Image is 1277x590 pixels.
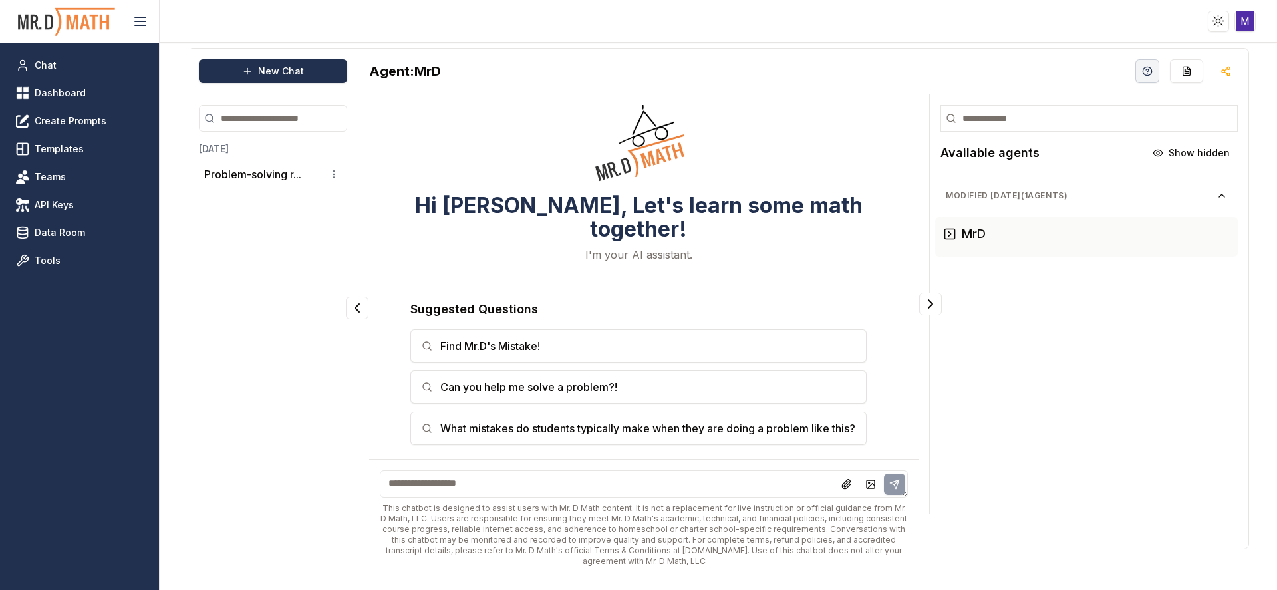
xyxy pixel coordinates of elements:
[35,114,106,128] span: Create Prompts
[11,53,148,77] a: Chat
[369,194,908,241] h3: Hi [PERSON_NAME], Let's learn some math together!
[11,137,148,161] a: Templates
[35,170,66,184] span: Teams
[410,370,867,404] button: Can you help me solve a problem?!
[199,59,347,83] button: New Chat
[369,62,441,80] h2: MrD
[410,300,867,319] h3: Suggested Questions
[919,293,942,315] button: Collapse panel
[204,166,301,182] button: Problem-solving r...
[11,165,148,189] a: Teams
[35,59,57,72] span: Chat
[1170,59,1203,83] button: Fill Questions
[346,297,368,319] button: Collapse panel
[410,329,867,363] button: Find Mr.D's Mistake!
[35,198,74,212] span: API Keys
[935,185,1238,206] button: Modified [DATE](1agents)
[1236,11,1255,31] img: ACg8ocI3K3aSuzFEhhGVEpmOL6RR35L8WCnUE51r3YfROrWe52VSEg=s96-c
[11,193,148,217] a: API Keys
[11,221,148,245] a: Data Room
[199,142,347,156] h3: [DATE]
[940,144,1040,162] h2: Available agents
[380,503,908,567] div: This chatbot is designed to assist users with Mr. D Math content. It is not a replacement for liv...
[946,190,1216,201] span: Modified [DATE] ( 1 agents)
[585,247,692,263] p: I'm your AI assistant.
[410,412,867,445] button: What mistakes do students typically make when they are doing a problem like this?
[11,81,148,105] a: Dashboard
[35,254,61,267] span: Tools
[962,225,986,243] h3: MrD
[11,249,148,273] a: Tools
[35,142,84,156] span: Templates
[35,226,85,239] span: Data Room
[1145,142,1238,164] button: Show hidden
[35,86,86,100] span: Dashboard
[17,4,116,39] img: PromptOwl
[1135,59,1159,83] button: Help Videos
[1169,146,1230,160] span: Show hidden
[11,109,148,133] a: Create Prompts
[326,166,342,182] button: Conversation options
[585,53,692,183] img: Welcome Owl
